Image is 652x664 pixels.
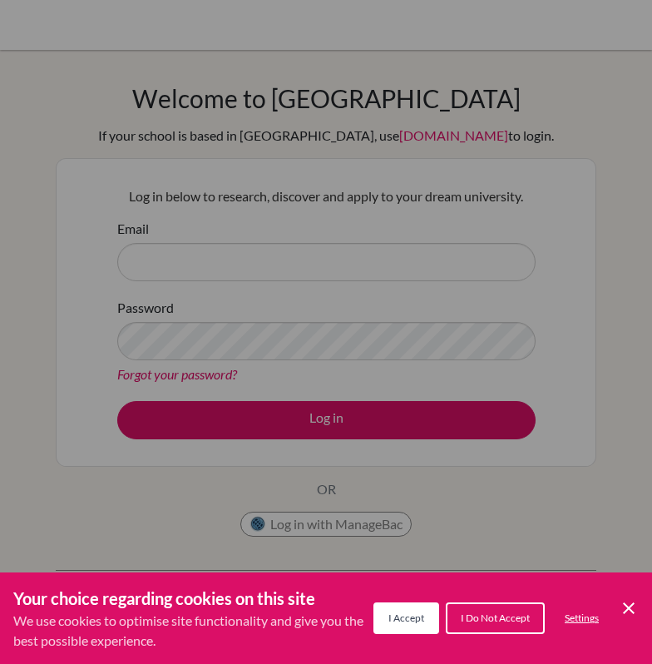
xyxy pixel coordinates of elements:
button: I Do Not Accept [446,602,545,634]
button: Save and close [619,598,639,618]
span: I Do Not Accept [461,612,530,624]
h3: Your choice regarding cookies on this site [13,586,373,611]
span: I Accept [388,612,424,624]
button: Settings [551,604,612,632]
p: We use cookies to optimise site functionality and give you the best possible experience. [13,611,373,651]
button: I Accept [373,602,439,634]
span: Settings [565,612,599,624]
